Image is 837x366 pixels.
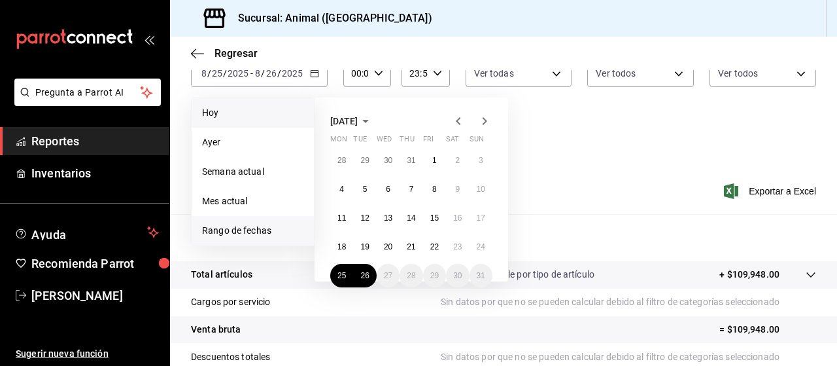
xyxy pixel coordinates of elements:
[407,156,415,165] abbr: July 31, 2025
[477,242,485,251] abbr: August 24, 2025
[277,68,281,79] span: /
[432,156,437,165] abbr: August 1, 2025
[423,206,446,230] button: August 15, 2025
[400,135,414,149] abbr: Thursday
[400,206,422,230] button: August 14, 2025
[353,264,376,287] button: August 26, 2025
[470,264,492,287] button: August 31, 2025
[377,177,400,201] button: August 6, 2025
[407,213,415,223] abbr: August 14, 2025
[202,106,303,120] span: Hoy
[191,323,241,337] p: Venta bruta
[446,264,469,287] button: August 30, 2025
[718,67,758,80] span: Ver todos
[353,135,366,149] abbr: Tuesday
[281,68,303,79] input: ----
[477,185,485,194] abbr: August 10, 2025
[377,135,392,149] abbr: Wednesday
[400,235,422,259] button: August 21, 2025
[719,323,816,337] p: = $109,948.00
[330,135,347,149] abbr: Monday
[479,156,483,165] abbr: August 3, 2025
[384,213,392,223] abbr: August 13, 2025
[227,68,249,79] input: ----
[339,185,344,194] abbr: August 4, 2025
[360,156,369,165] abbr: July 29, 2025
[353,206,376,230] button: August 12, 2025
[377,149,400,172] button: July 30, 2025
[337,156,346,165] abbr: July 28, 2025
[377,206,400,230] button: August 13, 2025
[386,185,390,194] abbr: August 6, 2025
[430,242,439,251] abbr: August 22, 2025
[330,116,358,126] span: [DATE]
[16,347,159,361] span: Sugerir nueva función
[409,185,414,194] abbr: August 7, 2025
[455,185,460,194] abbr: August 9, 2025
[407,242,415,251] abbr: August 21, 2025
[353,149,376,172] button: July 29, 2025
[596,67,636,80] span: Ver todos
[31,287,159,304] span: [PERSON_NAME]
[423,149,446,172] button: August 1, 2025
[261,68,265,79] span: /
[446,149,469,172] button: August 2, 2025
[31,225,142,240] span: Ayuda
[407,271,415,280] abbr: August 28, 2025
[423,177,446,201] button: August 8, 2025
[400,264,422,287] button: August 28, 2025
[423,264,446,287] button: August 29, 2025
[353,177,376,201] button: August 5, 2025
[337,271,346,280] abbr: August 25, 2025
[337,213,346,223] abbr: August 11, 2025
[144,34,154,45] button: open_drawer_menu
[191,268,252,282] p: Total artículos
[202,194,303,208] span: Mes actual
[453,271,462,280] abbr: August 30, 2025
[446,235,469,259] button: August 23, 2025
[430,213,439,223] abbr: August 15, 2025
[446,206,469,230] button: August 16, 2025
[191,350,270,364] p: Descuentos totales
[254,68,261,79] input: --
[441,350,816,364] p: Sin datos por que no se pueden calcular debido al filtro de categorías seleccionado
[360,213,369,223] abbr: August 12, 2025
[202,136,303,149] span: Ayer
[211,68,223,79] input: --
[470,206,492,230] button: August 17, 2025
[191,295,271,309] p: Cargos por servicio
[214,47,258,60] span: Regresar
[35,86,141,100] span: Pregunta a Parrot AI
[265,68,277,79] input: --
[474,67,514,80] span: Ver todas
[430,271,439,280] abbr: August 29, 2025
[470,135,484,149] abbr: Sunday
[400,149,422,172] button: July 31, 2025
[377,264,400,287] button: August 27, 2025
[14,79,161,106] button: Pregunta a Parrot AI
[455,156,460,165] abbr: August 2, 2025
[726,183,816,199] span: Exportar a Excel
[384,156,392,165] abbr: July 30, 2025
[477,271,485,280] abbr: August 31, 2025
[337,242,346,251] abbr: August 18, 2025
[470,177,492,201] button: August 10, 2025
[31,132,159,150] span: Reportes
[363,185,367,194] abbr: August 5, 2025
[470,235,492,259] button: August 24, 2025
[432,185,437,194] abbr: August 8, 2025
[228,10,432,26] h3: Sucursal: Animal ([GEOGRAPHIC_DATA])
[377,235,400,259] button: August 20, 2025
[31,255,159,272] span: Recomienda Parrot
[330,149,353,172] button: July 28, 2025
[477,213,485,223] abbr: August 17, 2025
[423,235,446,259] button: August 22, 2025
[330,113,373,129] button: [DATE]
[207,68,211,79] span: /
[330,264,353,287] button: August 25, 2025
[360,242,369,251] abbr: August 19, 2025
[191,47,258,60] button: Regresar
[202,224,303,238] span: Rango de fechas
[719,268,779,282] p: + $109,948.00
[250,68,253,79] span: -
